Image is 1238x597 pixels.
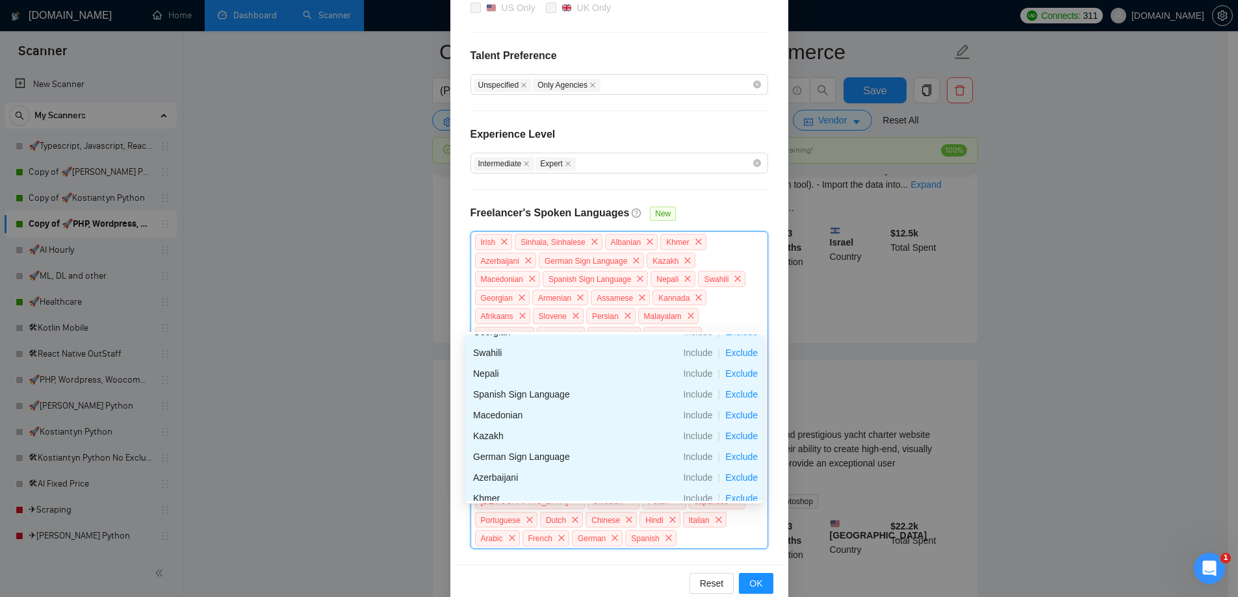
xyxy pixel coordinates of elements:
span: Nepali [656,275,678,284]
span: close [589,82,596,88]
span: Sinhala, Sinhalese [521,238,585,247]
button: OK [739,573,773,594]
span: Slovene [539,312,567,321]
span: Lithuanian [649,330,685,339]
span: | [718,472,721,483]
span: 1 [1220,553,1231,563]
span: Expert [535,157,576,171]
span: | [718,410,721,420]
div: Khmer [473,491,618,505]
span: OK [749,576,762,591]
span: Belarusian [481,330,518,339]
div: German Sign Language [473,450,618,464]
span: Swedish [593,497,623,506]
span: close [608,531,622,545]
span: Exclude [720,368,763,379]
span: close [621,309,635,323]
span: close [573,290,587,305]
span: Exclude [720,493,763,503]
span: close [515,309,530,323]
span: close [515,290,529,305]
div: Nepali [473,366,618,381]
span: close [629,253,643,268]
span: Macedonian [481,275,523,284]
h4: Experience Level [471,127,556,142]
span: Afrikaans [481,312,513,321]
span: Latvian [543,330,568,339]
span: Exclude [720,410,763,420]
span: Estonian [593,330,624,339]
button: Reset [690,573,734,594]
span: close [523,160,530,167]
span: close [691,290,706,305]
span: Unspecified [474,79,532,92]
span: close [730,272,745,286]
span: Italian [689,515,710,524]
span: close [521,253,535,268]
h4: Freelancer's Spoken Languages [471,205,630,221]
span: close [519,327,534,342]
span: close [665,513,680,527]
span: close [626,327,640,342]
span: close [505,531,519,545]
span: | [718,431,721,441]
span: Hindi [645,515,663,524]
span: close [522,513,537,527]
span: close [525,272,539,286]
img: 🇺🇸 [487,3,496,12]
span: | [718,493,721,503]
span: Assamese [597,293,633,302]
span: close [568,513,582,527]
span: Exclude [720,431,763,441]
span: French [528,534,552,543]
span: close [687,327,701,342]
span: Malayalam [644,312,682,321]
span: Include [678,472,717,483]
span: close [497,235,511,249]
span: Armenian [538,293,571,302]
span: Dutch [546,515,566,524]
span: close [521,82,527,88]
span: Georgian [481,293,513,302]
span: Exclude [720,451,763,462]
span: close [565,160,571,167]
span: Portuguese [481,515,521,524]
span: Kazakh [652,256,678,265]
span: | [718,368,721,379]
span: close [569,309,583,323]
span: Polish [648,497,669,506]
div: Swahili [473,346,618,360]
span: close [633,272,647,286]
span: | [718,389,721,400]
span: German [578,534,606,543]
span: Chinese [591,515,620,524]
span: close [587,235,602,249]
span: Khmer [666,238,689,247]
span: close [622,513,636,527]
span: | [718,348,721,358]
span: Include [678,493,717,503]
span: Spanish Sign Language [548,275,631,284]
span: Include [678,451,717,462]
span: close [712,513,726,527]
span: close-circle [753,81,761,88]
span: close [684,309,698,323]
img: 🇬🇧 [562,3,571,12]
span: Kannada [658,293,690,302]
span: Include [678,348,717,358]
span: close [643,235,657,249]
span: Swahili [704,275,729,284]
span: close [680,272,695,286]
span: Albanian [611,238,641,247]
span: Spanish [631,534,659,543]
span: Reset [700,576,724,591]
span: Intermediate [474,157,535,171]
span: Arabic [481,534,503,543]
span: German Sign Language [545,256,627,265]
span: close [691,235,706,249]
span: Exclude [720,389,763,400]
span: Exclude [720,472,763,483]
span: Irish [481,238,496,247]
span: Persian [592,312,619,321]
span: Include [678,410,717,420]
